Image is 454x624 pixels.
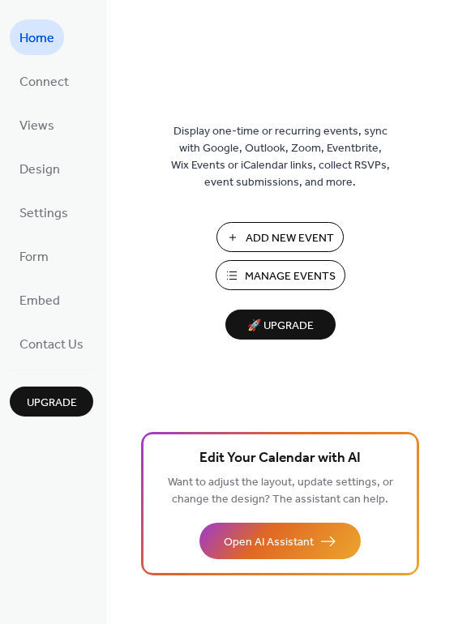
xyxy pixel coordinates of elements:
span: Manage Events [245,268,336,285]
a: Home [10,19,64,55]
span: Home [19,26,54,52]
a: Design [10,151,70,186]
span: Display one-time or recurring events, sync with Google, Outlook, Zoom, Eventbrite, Wix Events or ... [171,123,390,191]
span: Upgrade [27,395,77,412]
button: Add New Event [216,222,344,252]
span: Settings [19,201,68,227]
span: Want to adjust the layout, update settings, or change the design? The assistant can help. [168,472,393,511]
a: Connect [10,63,79,99]
span: Form [19,245,49,271]
span: Embed [19,288,60,314]
span: Connect [19,70,69,96]
a: Embed [10,282,70,318]
button: Upgrade [10,387,93,417]
span: Design [19,157,60,183]
a: Settings [10,194,78,230]
a: Form [10,238,58,274]
span: Add New Event [246,230,334,247]
span: Open AI Assistant [224,534,314,551]
span: Contact Us [19,332,84,358]
a: Views [10,107,64,143]
button: Manage Events [216,260,345,290]
span: 🚀 Upgrade [235,315,326,337]
span: Edit Your Calendar with AI [199,447,361,470]
button: 🚀 Upgrade [225,310,336,340]
span: Views [19,113,54,139]
button: Open AI Assistant [199,523,361,559]
a: Contact Us [10,326,93,361]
